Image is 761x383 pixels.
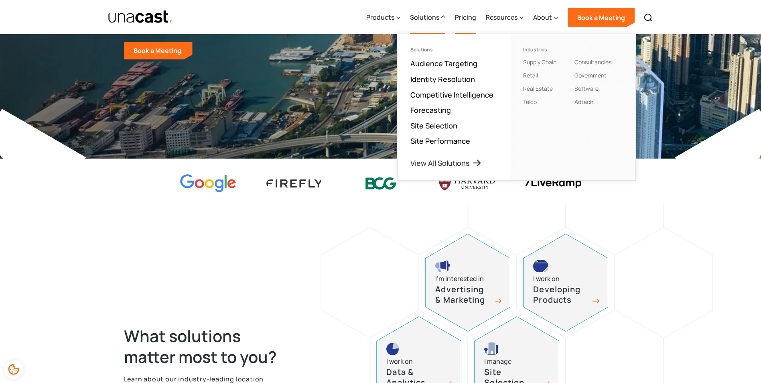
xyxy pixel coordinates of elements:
[523,58,556,66] a: Supply Chain
[397,34,636,181] nav: Solutions
[410,47,497,53] div: Solutions
[574,85,599,92] a: Software
[124,326,293,367] h2: What solutions matter most to you?
[124,42,193,59] a: Book a Meeting
[353,172,409,195] img: BCG logo
[410,12,439,22] div: Solutions
[435,260,451,273] img: advertising and marketing icon
[643,13,653,22] img: Search icon
[484,342,499,355] img: site selection icon
[386,342,399,355] img: pie chart icon
[533,260,548,273] img: developing products icon
[410,105,451,115] a: Forecasting
[108,10,173,24] img: Unacast text logo
[523,98,537,106] a: Telco
[410,158,482,168] a: View All Solutions
[523,47,571,53] div: Industries
[425,234,510,332] a: advertising and marketing iconI’m interested inAdvertising & Marketing
[266,179,323,187] img: Firefly Advertising logo
[180,174,236,193] img: Google logo Color
[410,1,445,34] div: Solutions
[455,1,476,34] a: Pricing
[523,234,608,332] a: developing products iconI work onDeveloping Products
[439,174,495,193] img: Harvard U logo
[486,12,517,22] div: Resources
[366,1,400,34] div: Products
[574,98,593,106] a: Adtech
[435,284,491,306] h3: Advertising & Marketing
[410,59,477,68] a: Audience Targeting
[574,58,611,66] a: Consultancies
[108,10,173,24] a: home
[410,121,457,130] a: Site Selection
[533,12,552,22] div: About
[410,136,470,146] a: Site Performance
[435,273,484,284] div: I’m interested in
[525,179,581,189] img: liveramp logo
[523,71,538,79] a: Retail
[568,8,635,27] a: Book a Meeting
[574,71,607,79] a: Government
[523,85,553,92] a: Real Estate
[486,1,524,34] div: Resources
[533,273,560,284] div: I work on
[386,356,413,367] div: I work on
[484,356,511,367] div: I manage
[533,284,589,306] h3: Developing Products
[410,90,493,100] a: Competitive Intelligence
[4,360,23,379] div: Cookie Preferences
[533,1,558,34] div: About
[410,74,475,84] a: Identity Resolution
[366,12,394,22] div: Products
